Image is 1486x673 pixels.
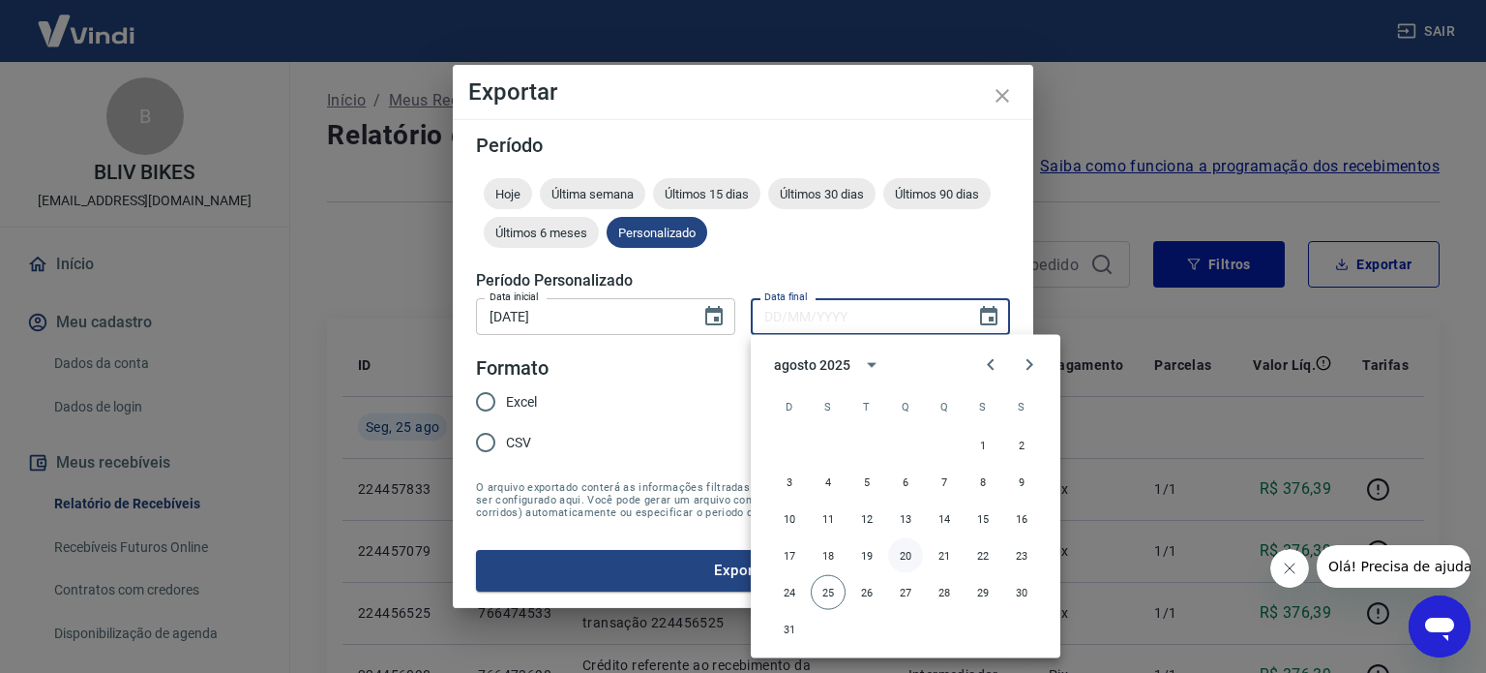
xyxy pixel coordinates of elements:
[490,290,539,304] label: Data inicial
[811,538,846,573] button: 18
[811,465,846,500] button: 4
[811,575,846,610] button: 25
[607,217,707,248] div: Personalizado
[476,136,1010,155] h5: Período
[1004,538,1039,573] button: 23
[883,187,991,201] span: Últimos 90 dias
[772,612,807,647] button: 31
[1317,545,1471,588] iframe: Mensagem da empresa
[476,354,549,382] legend: Formato
[1004,502,1039,536] button: 16
[927,502,962,536] button: 14
[540,187,645,201] span: Última semana
[653,178,760,209] div: Últimos 15 dias
[506,433,531,453] span: CSV
[849,387,884,426] span: terça-feira
[1270,549,1309,588] iframe: Fechar mensagem
[540,178,645,209] div: Última semana
[484,187,532,201] span: Hoje
[966,428,1000,463] button: 1
[1004,465,1039,500] button: 9
[12,14,163,29] span: Olá! Precisa de ajuda?
[506,392,537,413] span: Excel
[768,178,876,209] div: Últimos 30 dias
[927,538,962,573] button: 21
[484,217,599,248] div: Últimos 6 meses
[849,538,884,573] button: 19
[607,226,707,240] span: Personalizado
[1004,428,1039,463] button: 2
[1004,575,1039,610] button: 30
[476,271,1010,291] h5: Período Personalizado
[772,387,807,426] span: domingo
[849,465,884,500] button: 5
[653,187,760,201] span: Últimos 15 dias
[966,387,1000,426] span: sexta-feira
[768,187,876,201] span: Últimos 30 dias
[484,226,599,240] span: Últimos 6 meses
[888,575,923,610] button: 27
[979,73,1025,119] button: close
[476,550,1010,591] button: Exportar
[476,298,687,334] input: DD/MM/YYYY
[1409,596,1471,658] iframe: Botão para abrir a janela de mensagens
[772,538,807,573] button: 17
[927,575,962,610] button: 28
[888,387,923,426] span: quarta-feira
[751,298,962,334] input: DD/MM/YYYY
[888,538,923,573] button: 20
[1004,387,1039,426] span: sábado
[772,502,807,536] button: 10
[971,346,1010,384] button: Previous month
[927,387,962,426] span: quinta-feira
[772,575,807,610] button: 24
[764,290,808,304] label: Data final
[772,465,807,500] button: 3
[927,465,962,500] button: 7
[1010,346,1049,384] button: Next month
[966,538,1000,573] button: 22
[476,481,1010,519] span: O arquivo exportado conterá as informações filtradas na tela anterior com exceção do período que ...
[966,575,1000,610] button: 29
[849,575,884,610] button: 26
[468,80,1018,104] h4: Exportar
[484,178,532,209] div: Hoje
[811,387,846,426] span: segunda-feira
[969,297,1008,336] button: Choose date
[695,297,733,336] button: Choose date, selected date is 20 de ago de 2025
[888,465,923,500] button: 6
[774,354,849,375] div: agosto 2025
[883,178,991,209] div: Últimos 90 dias
[811,502,846,536] button: 11
[888,502,923,536] button: 13
[966,502,1000,536] button: 15
[855,349,888,382] button: calendar view is open, switch to year view
[966,465,1000,500] button: 8
[849,502,884,536] button: 12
